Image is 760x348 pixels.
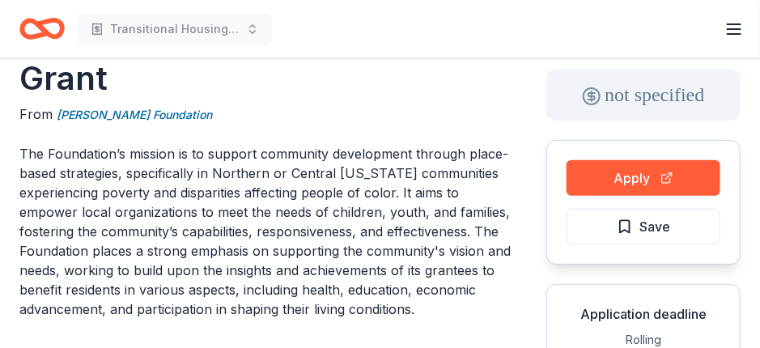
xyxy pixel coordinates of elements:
[546,69,741,121] div: not specified
[110,19,240,39] span: Transitional Housing Program
[639,216,670,237] span: Save
[19,10,65,48] a: Home
[57,105,212,125] a: [PERSON_NAME] Foundation
[560,304,727,324] div: Application deadline
[19,144,514,319] p: The Foundation’s mission is to support community development through place-based strategies, spec...
[567,209,720,244] button: Save
[19,104,514,125] div: From
[78,13,272,45] button: Transitional Housing Program
[567,160,720,196] button: Apply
